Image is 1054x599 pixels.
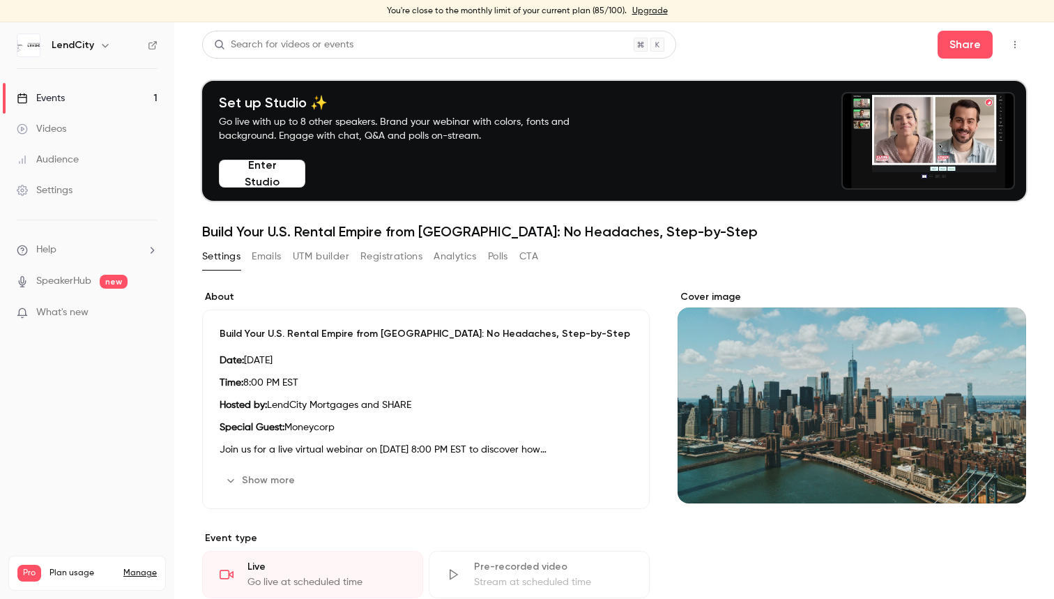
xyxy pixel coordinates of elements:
strong: Date: [220,356,244,365]
p: Event type [202,531,650,545]
div: Events [17,91,65,105]
strong: Hosted by: [220,400,267,410]
button: UTM builder [293,245,349,268]
div: Search for videos or events [214,38,353,52]
div: Pre-recorded videoStream at scheduled time [429,551,650,598]
a: SpeakerHub [36,274,91,289]
label: Cover image [678,290,1026,304]
div: Pre-recorded video [474,560,632,574]
button: Show more [220,469,303,492]
button: CTA [519,245,538,268]
img: LendCity [17,34,40,56]
div: Stream at scheduled time [474,575,632,589]
h1: Build Your U.S. Rental Empire from [GEOGRAPHIC_DATA]: No Headaches, Step-by-Step [202,223,1026,240]
strong: Time: [220,378,243,388]
span: Pro [17,565,41,582]
div: Live [247,560,406,574]
p: Join us for a live virtual webinar on [DATE] 8:00 PM EST to discover how [DEMOGRAPHIC_DATA] are s... [220,441,632,458]
section: Cover image [678,290,1026,503]
p: Moneycorp [220,419,632,436]
div: Videos [17,122,66,136]
p: [DATE] [220,352,632,369]
label: About [202,290,650,304]
p: Build Your U.S. Rental Empire from [GEOGRAPHIC_DATA]: No Headaches, Step-by-Step [220,327,632,341]
p: 8:00 PM EST [220,374,632,391]
button: Registrations [360,245,422,268]
button: Settings [202,245,240,268]
button: Emails [252,245,281,268]
div: Go live at scheduled time [247,575,406,589]
a: Manage [123,568,157,579]
h6: LendCity [52,38,94,52]
span: Help [36,243,56,257]
span: new [100,275,128,289]
p: Go live with up to 8 other speakers. Brand your webinar with colors, fonts and background. Engage... [219,115,602,143]
button: Polls [488,245,508,268]
button: Analytics [434,245,477,268]
div: LiveGo live at scheduled time [202,551,423,598]
a: Upgrade [632,6,668,17]
li: help-dropdown-opener [17,243,158,257]
span: Plan usage [49,568,115,579]
span: What's new [36,305,89,320]
button: Enter Studio [219,160,305,188]
strong: Special Guest: [220,423,284,432]
button: Share [938,31,993,59]
div: Settings [17,183,72,197]
p: LendCity Mortgages and SHARE [220,397,632,414]
div: Audience [17,153,79,167]
h4: Set up Studio ✨ [219,94,602,111]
